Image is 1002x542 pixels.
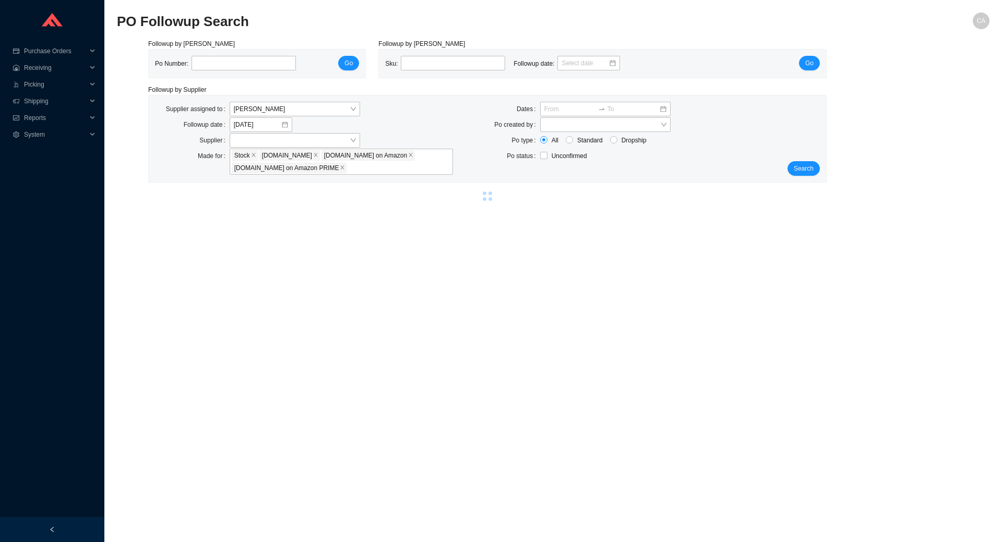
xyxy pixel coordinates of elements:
[24,59,87,76] span: Receiving
[321,150,415,161] span: QualityBath.com on Amazon
[148,86,206,93] span: Followup by Supplier
[24,76,87,93] span: Picking
[562,58,609,68] input: Select date
[184,117,230,132] label: Followup date:
[166,102,230,116] label: Supplier assigned to
[517,102,540,116] label: Dates:
[552,152,587,160] span: Unconfirmed
[234,102,356,116] span: Chaya Amsel
[617,135,651,146] span: Dropship
[573,135,607,146] span: Standard
[607,104,659,114] input: To
[262,151,312,160] span: [DOMAIN_NAME]
[259,150,320,161] span: QualityBath.com
[13,131,20,138] span: setting
[251,152,256,159] span: close
[547,135,563,146] span: All
[799,56,820,70] button: Go
[408,152,413,159] span: close
[598,105,605,113] span: to
[805,58,814,68] span: Go
[544,104,596,114] input: From
[155,56,304,71] div: Po Number:
[148,40,235,47] span: Followup by [PERSON_NAME]
[234,151,250,160] span: Stock
[24,110,87,126] span: Reports
[24,43,87,59] span: Purchase Orders
[794,163,814,174] span: Search
[788,161,820,176] button: Search
[234,163,339,173] span: [DOMAIN_NAME] on Amazon PRIME
[232,150,258,161] span: Stock
[199,133,229,148] label: Supplier:
[977,13,986,29] span: CA
[385,56,628,71] div: Sku: Followup date:
[198,149,230,163] label: Made for:
[512,133,540,148] label: Po type:
[598,105,605,113] span: swap-right
[344,58,353,68] span: Go
[507,149,540,163] label: Po status:
[324,151,407,160] span: [DOMAIN_NAME] on Amazon
[13,48,20,54] span: credit-card
[313,152,318,159] span: close
[378,40,465,47] span: Followup by [PERSON_NAME]
[232,163,347,173] span: QualityBath.com on Amazon PRIME
[338,56,359,70] button: Go
[117,13,771,31] h2: PO Followup Search
[49,526,55,533] span: left
[13,115,20,121] span: fund
[234,119,281,130] input: 9/30/2025
[340,165,345,171] span: close
[24,126,87,143] span: System
[494,117,540,132] label: Po created by:
[24,93,87,110] span: Shipping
